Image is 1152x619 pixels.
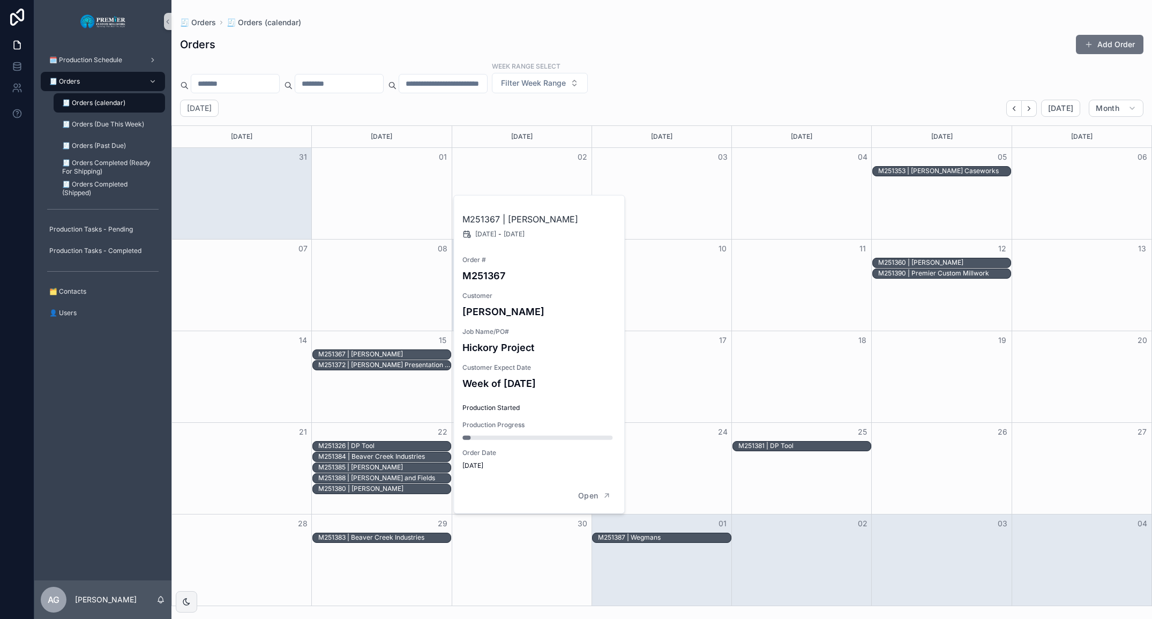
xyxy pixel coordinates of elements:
span: Filter Week Range [501,78,566,88]
span: Production Tasks - Pending [49,225,133,234]
span: 🗂️ Contacts [49,287,86,296]
a: 🧾 Orders (calendar) [227,17,301,28]
span: 🧾 Orders Completed (Ready For Shipping) [62,159,154,176]
span: Open [578,491,598,501]
h1: Orders [180,37,215,52]
a: 🧾 Orders (Past Due) [54,136,165,155]
label: Week Range Select [492,61,560,71]
span: [DATE] [1048,103,1073,113]
div: M251326 | DP Tool [318,442,375,450]
div: M251381 | DP Tool [738,441,794,451]
button: Open [571,487,618,505]
button: 14 [296,334,309,347]
span: 🧾 Orders (Past Due) [62,141,126,150]
div: M251387 | Wegmans [598,533,661,542]
div: M251388 | Matthews and Fields [318,473,435,483]
a: 🗓️ Production Schedule [41,50,165,70]
a: 👤 Users [41,303,165,323]
button: 24 [716,426,729,438]
a: 🧾 Orders Completed (Shipped) [54,179,165,198]
div: M251353 | Conley Caseworks [878,166,999,176]
div: M251380 | [PERSON_NAME] [318,484,403,493]
a: 🧾 Orders [41,72,165,91]
button: 30 [576,517,589,530]
span: 🧾 Orders [49,77,80,86]
span: 👤 Users [49,309,77,317]
div: [DATE] [1014,126,1150,147]
button: Add Order [1076,35,1143,54]
div: M251383 | Beaver Creek Industries [318,533,424,542]
div: [DATE] [313,126,450,147]
h4: [PERSON_NAME] [462,304,617,319]
button: 02 [576,151,589,163]
span: AG [48,593,59,606]
div: M251384 | Beaver Creek Industries [318,452,425,461]
span: - [498,230,502,238]
div: M251380 | Mike Manusia [318,484,403,494]
div: M251372 | Miller's Presentation Furniture [318,360,451,370]
p: [PERSON_NAME] [75,594,137,605]
h4: Week of [DATE] [462,376,617,391]
button: 21 [296,426,309,438]
div: M251353 | [PERSON_NAME] Caseworks [878,167,999,175]
button: 29 [436,517,449,530]
div: M251388 | [PERSON_NAME] and Fields [318,474,435,482]
span: [DATE] [504,230,525,238]
button: Back [1006,100,1022,117]
span: Production Tasks - Completed [49,247,141,255]
button: 22 [436,426,449,438]
div: M251367 | Dave Johnson [318,349,403,359]
button: 27 [1136,426,1149,438]
button: 20 [1136,334,1149,347]
span: Job Name/PO# [462,327,617,336]
span: [DATE] [462,461,617,470]
button: 28 [296,517,309,530]
div: M251385 | [PERSON_NAME] [318,463,403,472]
h2: [DATE] [187,103,212,114]
button: 05 [996,151,1009,163]
button: [DATE] [1041,100,1080,117]
a: 🧾 Orders (calendar) [54,93,165,113]
span: Customer [462,292,617,300]
span: 🧾 Orders (Due This Week) [62,120,144,129]
div: [DATE] [594,126,730,147]
button: Select Button [492,73,588,93]
button: 08 [436,242,449,255]
img: App logo [80,13,126,30]
button: 17 [716,334,729,347]
button: 12 [996,242,1009,255]
div: M251390 | Premier Custom Millwork [878,269,989,278]
a: Production Tasks - Completed [41,241,165,260]
div: Month View [171,125,1152,606]
div: M251360 | [PERSON_NAME] [878,258,963,267]
span: 🧾 Orders (calendar) [62,99,125,107]
div: [DATE] [174,126,310,147]
a: 🧾 Orders [180,17,216,28]
div: M251326 | DP Tool [318,441,375,451]
button: 31 [296,151,309,163]
button: 11 [856,242,869,255]
button: Month [1089,100,1143,117]
div: M251385 | Peter Merle [318,463,403,472]
button: 26 [996,426,1009,438]
span: Month [1096,103,1119,113]
button: 06 [1136,151,1149,163]
span: Customer Expect Date [462,363,617,372]
span: Order Date [462,449,617,457]
button: 03 [996,517,1009,530]
button: 13 [1136,242,1149,255]
div: M251367 | [PERSON_NAME] [318,350,403,359]
div: M251381 | DP Tool [738,442,794,450]
button: Next [1022,100,1037,117]
a: 🧾 Orders (Due This Week) [54,115,165,134]
a: 🗂️ Contacts [41,282,165,301]
div: [DATE] [734,126,870,147]
button: 18 [856,334,869,347]
button: 19 [996,334,1009,347]
span: Order # [462,256,617,264]
div: scrollable content [34,43,171,337]
a: Production Tasks - Pending [41,220,165,239]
